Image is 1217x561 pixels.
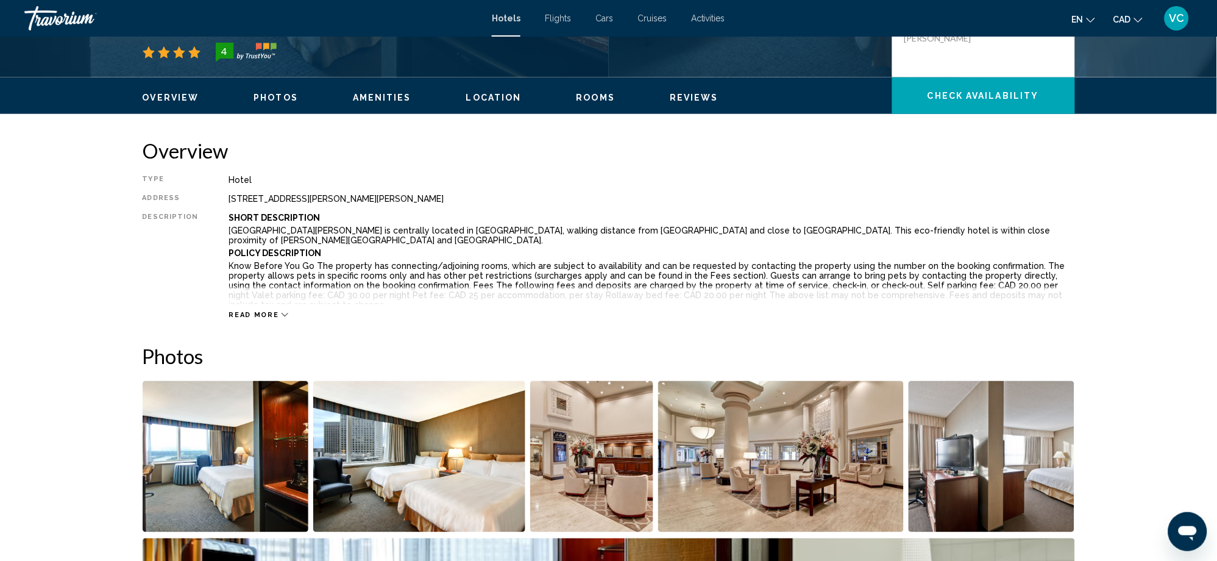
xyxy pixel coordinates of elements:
[691,13,725,23] a: Activities
[658,381,904,533] button: Open full-screen image slider
[545,13,571,23] a: Flights
[1169,12,1185,24] span: VC
[1161,5,1193,31] button: User Menu
[637,13,667,23] a: Cruises
[143,381,309,533] button: Open full-screen image slider
[229,213,321,223] b: Short Description
[254,93,298,102] span: Photos
[143,194,199,204] div: Address
[143,175,199,185] div: Type
[492,13,520,23] a: Hotels
[254,92,298,103] button: Photos
[229,226,1075,245] p: [GEOGRAPHIC_DATA][PERSON_NAME] is centrally located in [GEOGRAPHIC_DATA], walking distance from [...
[577,92,616,103] button: Rooms
[928,91,1039,101] span: Check Availability
[595,13,613,23] a: Cars
[1072,15,1084,24] span: en
[1113,15,1131,24] span: CAD
[229,248,322,258] b: Policy Description
[143,344,1075,368] h2: Photos
[1113,10,1143,28] button: Change currency
[229,261,1075,310] p: Know Before You Go The property has connecting/adjoining rooms, which are subject to availability...
[530,381,654,533] button: Open full-screen image slider
[466,93,522,102] span: Location
[212,44,236,59] div: 4
[229,310,289,320] button: Read more
[143,93,199,102] span: Overview
[143,213,199,304] div: Description
[143,138,1075,163] h2: Overview
[577,93,616,102] span: Rooms
[229,311,279,319] span: Read more
[466,92,522,103] button: Location
[216,43,277,62] img: trustyou-badge-hor.svg
[670,93,718,102] span: Reviews
[229,194,1075,204] div: [STREET_ADDRESS][PERSON_NAME][PERSON_NAME]
[1168,512,1207,551] iframe: Button to launch messaging window
[143,92,199,103] button: Overview
[313,381,525,533] button: Open full-screen image slider
[353,92,411,103] button: Amenities
[892,77,1075,114] button: Check Availability
[353,93,411,102] span: Amenities
[1072,10,1095,28] button: Change language
[24,6,480,30] a: Travorium
[229,175,1075,185] div: Hotel
[670,92,718,103] button: Reviews
[909,381,1075,533] button: Open full-screen image slider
